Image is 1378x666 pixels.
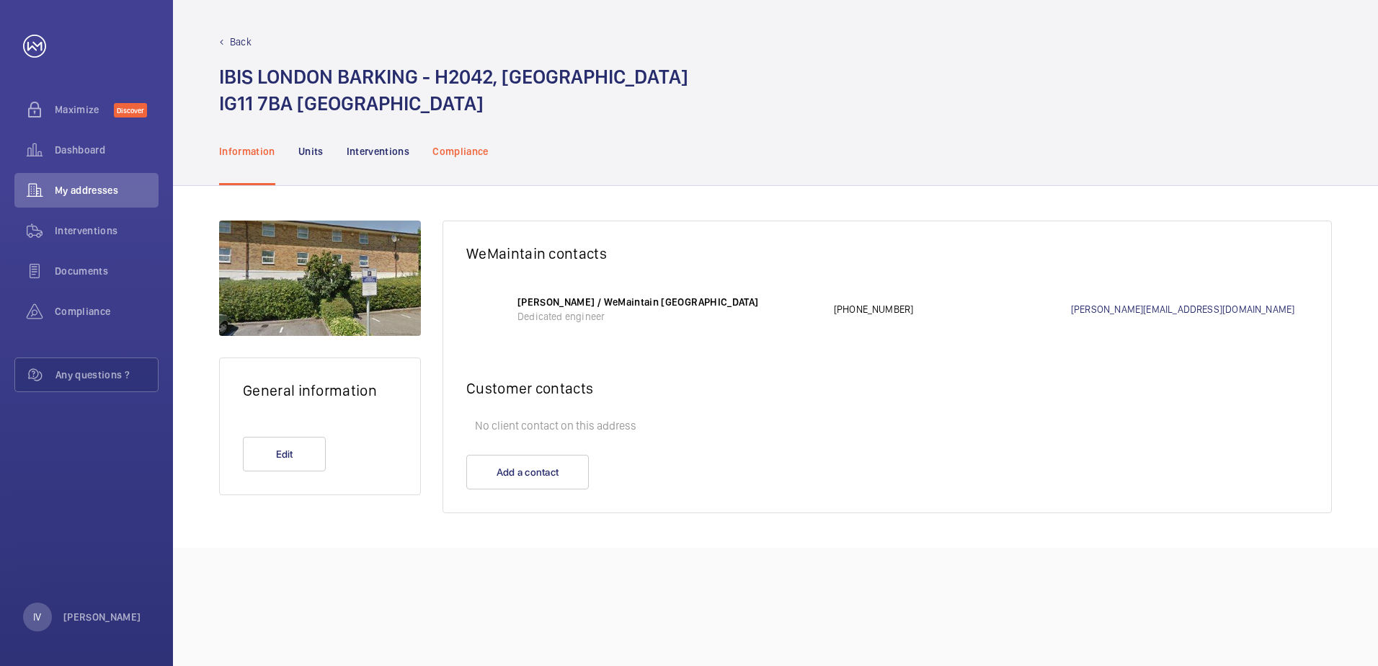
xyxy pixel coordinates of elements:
[517,309,819,324] p: Dedicated engineer
[834,302,1071,316] p: [PHONE_NUMBER]
[466,455,589,489] button: Add a contact
[230,35,252,49] p: Back
[55,368,158,382] span: Any questions ?
[517,295,819,309] p: [PERSON_NAME] / WeMaintain [GEOGRAPHIC_DATA]
[298,144,324,159] p: Units
[55,223,159,238] span: Interventions
[33,610,41,624] p: IV
[432,144,489,159] p: Compliance
[243,437,326,471] button: Edit
[55,143,159,157] span: Dashboard
[114,103,147,117] span: Discover
[1071,302,1308,316] a: [PERSON_NAME][EMAIL_ADDRESS][DOMAIN_NAME]
[63,610,141,624] p: [PERSON_NAME]
[55,102,114,117] span: Maximize
[466,412,1308,440] p: No client contact on this address
[219,144,275,159] p: Information
[347,144,410,159] p: Interventions
[55,264,159,278] span: Documents
[466,244,1308,262] h2: WeMaintain contacts
[55,183,159,197] span: My addresses
[55,304,159,319] span: Compliance
[466,379,1308,397] h2: Customer contacts
[219,63,688,117] h1: IBIS LONDON BARKING - H2042, [GEOGRAPHIC_DATA] IG11 7BA [GEOGRAPHIC_DATA]
[243,381,397,399] h2: General information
